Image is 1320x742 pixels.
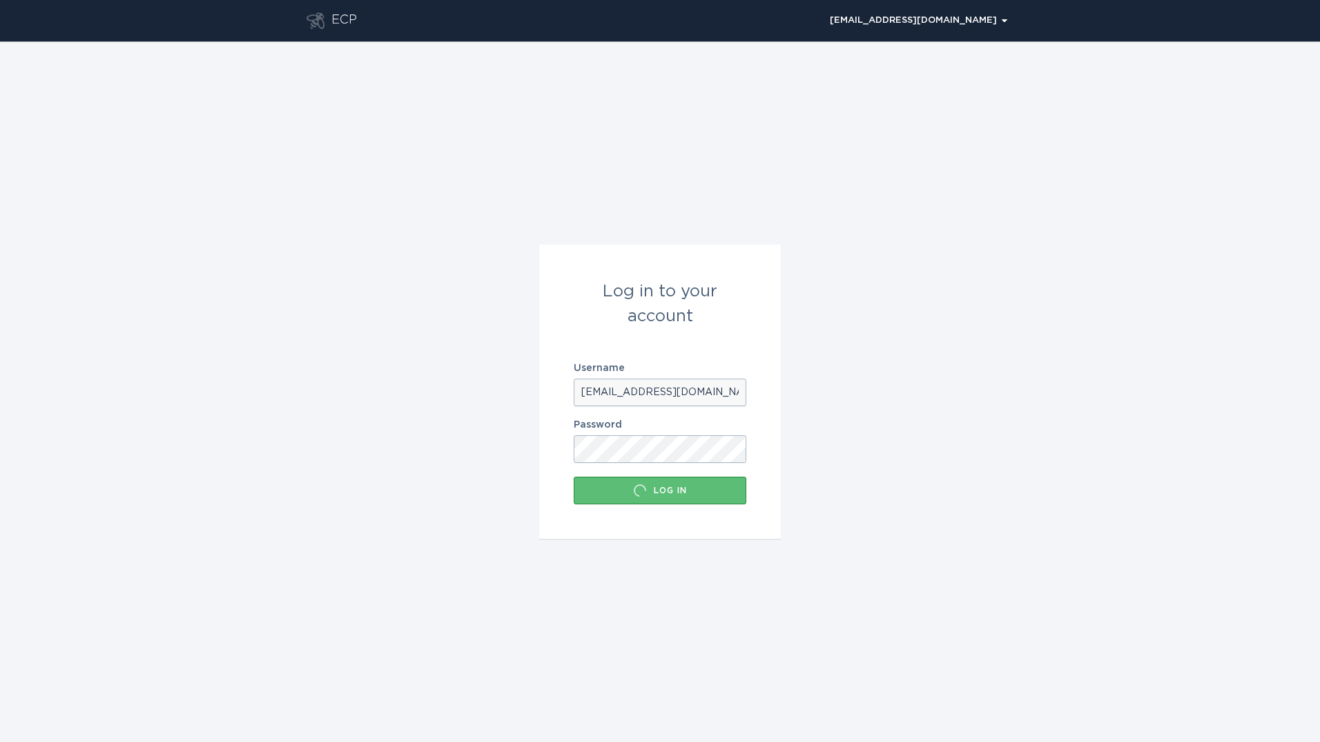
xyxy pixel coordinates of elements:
div: Log in to your account [574,279,746,329]
button: Log in [574,477,746,504]
label: Password [574,420,746,430]
button: Open user account details [824,10,1013,31]
label: Username [574,363,746,373]
div: [EMAIL_ADDRESS][DOMAIN_NAME] [830,17,1007,25]
div: Log in [581,484,739,497]
div: Popover menu [824,10,1013,31]
button: Go to dashboard [307,12,324,29]
div: Loading [633,484,647,497]
div: ECP [331,12,357,29]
